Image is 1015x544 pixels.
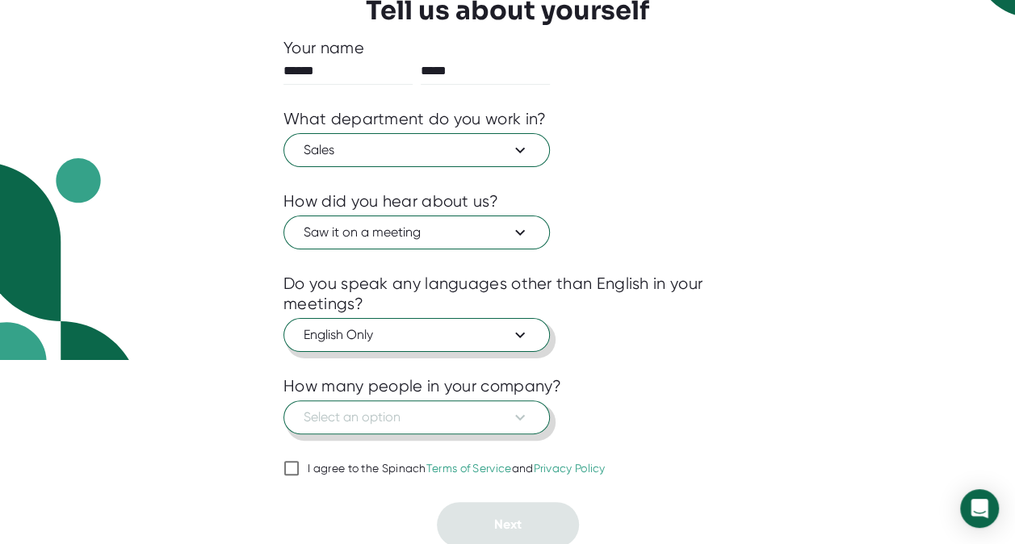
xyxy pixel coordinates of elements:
span: Select an option [304,408,530,427]
div: Open Intercom Messenger [960,489,999,528]
button: Select an option [283,400,550,434]
div: How many people in your company? [283,376,562,396]
span: English Only [304,325,530,345]
div: How did you hear about us? [283,191,498,211]
span: Sales [304,140,530,160]
button: Saw it on a meeting [283,216,550,249]
div: Your name [283,38,732,58]
div: I agree to the Spinach and [308,462,606,476]
div: What department do you work in? [283,109,546,129]
a: Terms of Service [426,462,512,475]
span: Saw it on a meeting [304,223,530,242]
span: Next [494,517,522,532]
a: Privacy Policy [533,462,605,475]
button: Sales [283,133,550,167]
div: Do you speak any languages other than English in your meetings? [283,274,732,314]
button: English Only [283,318,550,352]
